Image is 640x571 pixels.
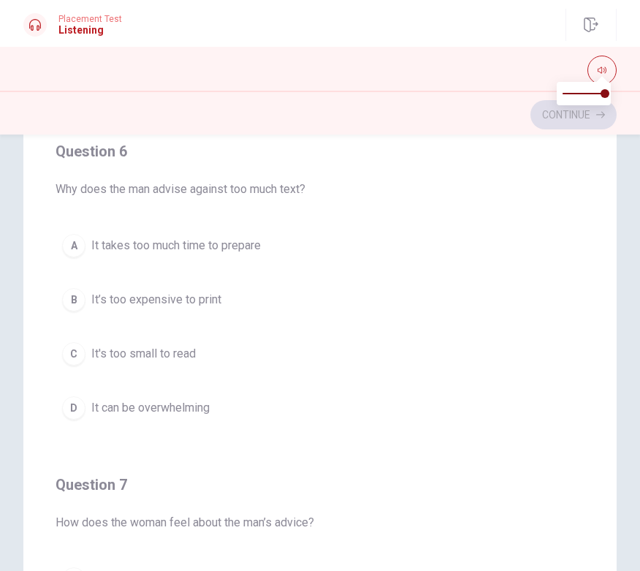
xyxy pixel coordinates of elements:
[62,396,85,420] div: D
[56,281,584,318] button: BIt’s too expensive to print
[91,345,196,363] span: It's too small to read
[62,342,85,366] div: C
[62,234,85,257] div: A
[56,140,584,163] h4: Question 6
[58,24,122,36] h1: Listening
[91,291,221,309] span: It’s too expensive to print
[62,288,85,311] div: B
[91,237,261,254] span: It takes too much time to prepare
[56,390,584,426] button: DIt can be overwhelming
[58,14,122,24] span: Placement Test
[56,514,584,532] span: How does the woman feel about the man’s advice?
[56,181,584,198] span: Why does the man advise against too much text?
[56,227,584,264] button: AIt takes too much time to prepare
[91,399,210,417] span: It can be overwhelming
[56,473,584,496] h4: Question 7
[56,336,584,372] button: CIt's too small to read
